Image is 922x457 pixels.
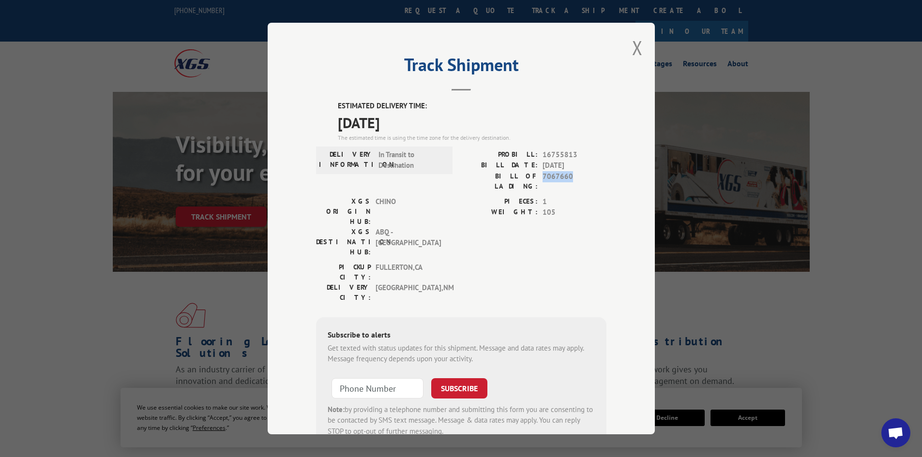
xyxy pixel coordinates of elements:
[461,171,538,192] label: BILL OF LADING:
[376,196,441,227] span: CHINO
[632,35,643,60] button: Close modal
[461,196,538,207] label: PIECES:
[316,282,371,303] label: DELIVERY CITY:
[461,160,538,171] label: BILL DATE:
[543,196,606,207] span: 1
[316,227,371,257] label: XGS DESTINATION HUB:
[338,112,606,133] span: [DATE]
[461,207,538,218] label: WEIGHT:
[376,282,441,303] span: [GEOGRAPHIC_DATA] , NM
[338,133,606,142] div: The estimated time is using the time zone for the delivery destination.
[461,149,538,161] label: PROBILL:
[378,149,444,171] span: In Transit to Destination
[543,149,606,161] span: 16755813
[543,171,606,192] span: 7067660
[316,196,371,227] label: XGS ORIGIN HUB:
[319,149,374,171] label: DELIVERY INFORMATION:
[328,405,345,414] strong: Note:
[376,227,441,257] span: ABQ - [GEOGRAPHIC_DATA]
[543,207,606,218] span: 105
[543,160,606,171] span: [DATE]
[332,378,423,398] input: Phone Number
[338,101,606,112] label: ESTIMATED DELIVERY TIME:
[881,418,910,447] div: Open chat
[316,262,371,282] label: PICKUP CITY:
[328,404,595,437] div: by providing a telephone number and submitting this form you are consenting to be contacted by SM...
[431,378,487,398] button: SUBSCRIBE
[316,58,606,76] h2: Track Shipment
[376,262,441,282] span: FULLERTON , CA
[328,343,595,365] div: Get texted with status updates for this shipment. Message and data rates may apply. Message frequ...
[328,329,595,343] div: Subscribe to alerts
